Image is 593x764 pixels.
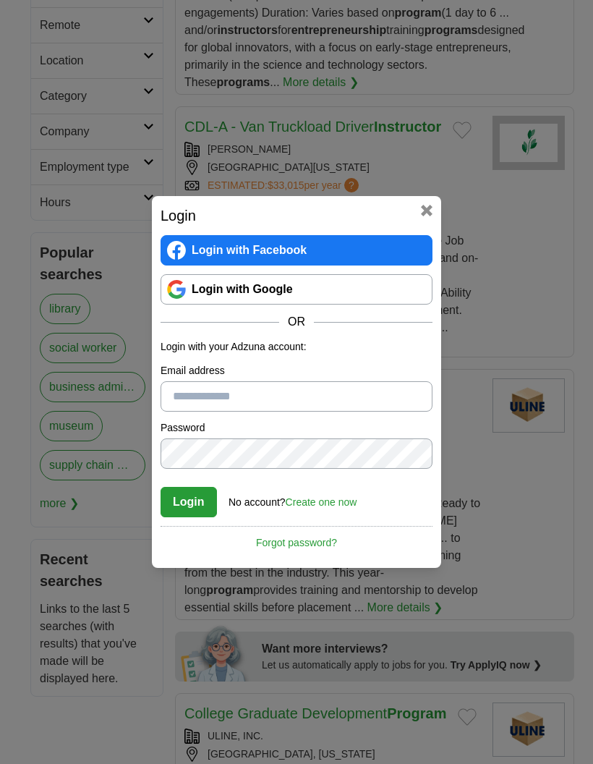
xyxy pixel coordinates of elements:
[161,526,432,551] a: Forgot password?
[161,363,432,378] label: Email address
[286,496,357,508] a: Create one now
[161,235,432,266] a: Login with Facebook
[161,487,217,517] button: Login
[161,420,432,436] label: Password
[229,486,357,510] div: No account?
[161,274,432,305] a: Login with Google
[279,313,314,331] span: OR
[161,205,432,226] h2: Login
[161,339,432,355] p: Login with your Adzuna account:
